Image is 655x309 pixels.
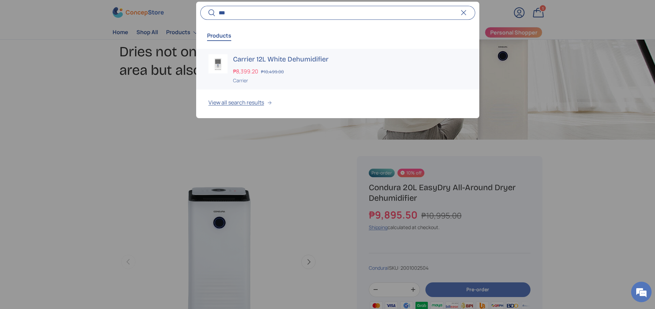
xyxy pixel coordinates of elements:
div: Chat with us now [35,38,115,47]
button: View all search results [196,89,479,118]
button: Products [207,28,231,43]
img: carrier-dehumidifier-12-liter-full-view-concepstore [208,54,228,73]
strong: ₱8,399.20 [233,68,260,75]
a: carrier-dehumidifier-12-liter-full-view-concepstore Carrier 12L White Dehumidifier ₱8,399.20 ₱10,... [196,49,479,89]
div: Minimize live chat window [112,3,128,20]
textarea: Type your message and hit 'Enter' [3,186,130,210]
div: Carrier [233,77,467,84]
s: ₱10,499.00 [261,69,284,75]
span: We're online! [40,86,94,155]
h3: Carrier 12L White Dehumidifier [233,54,467,64]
